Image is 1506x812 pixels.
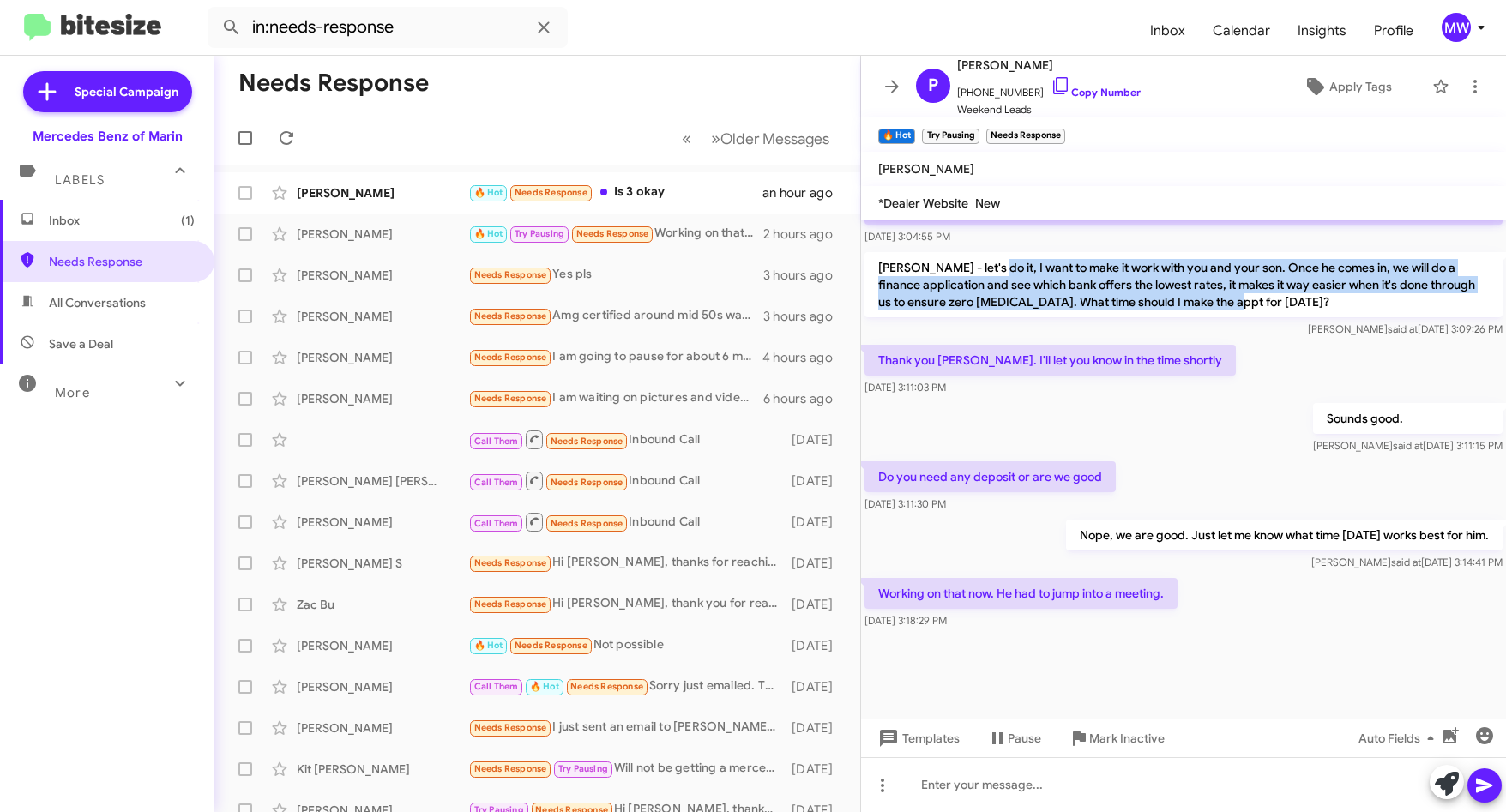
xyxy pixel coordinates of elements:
[787,596,846,613] div: [DATE]
[787,472,846,490] div: [DATE]
[474,393,547,404] span: Needs Response
[875,723,960,754] span: Templates
[468,470,787,491] div: Inbound Call
[468,429,787,450] div: Inbound Call
[474,557,547,568] span: Needs Response
[957,55,1141,75] span: [PERSON_NAME]
[297,308,468,325] div: [PERSON_NAME]
[957,101,1141,118] span: Weekend Leads
[1308,322,1503,335] span: [PERSON_NAME] [DATE] 3:09:26 PM
[558,763,608,774] span: Try Pausing
[474,269,547,280] span: Needs Response
[864,252,1503,317] p: [PERSON_NAME] - let's do it, I want to make it work with you and your son. Once he comes in, we w...
[297,267,468,284] div: [PERSON_NAME]
[787,555,846,572] div: [DATE]
[474,436,519,447] span: Call Them
[474,187,503,198] span: 🔥 Hot
[297,761,468,778] div: Kit [PERSON_NAME]
[864,578,1178,609] p: Working on that now. He had to jump into a meeting.
[297,596,468,613] div: Zac Bu
[787,678,846,695] div: [DATE]
[551,518,623,529] span: Needs Response
[474,477,519,488] span: Call Them
[1199,6,1284,56] span: Calendar
[787,514,846,531] div: [DATE]
[55,172,105,188] span: Labels
[297,184,468,201] div: [PERSON_NAME]
[49,253,195,270] span: Needs Response
[1313,439,1503,452] span: [PERSON_NAME] [DATE] 3:11:15 PM
[1388,322,1418,335] span: said at
[682,128,691,149] span: «
[1136,6,1199,56] a: Inbox
[957,75,1141,101] span: [PHONE_NUMBER]
[711,128,720,149] span: »
[474,598,547,610] span: Needs Response
[1008,723,1041,754] span: Pause
[474,228,503,239] span: 🔥 Hot
[1393,439,1423,452] span: said at
[474,681,519,692] span: Call Them
[297,637,468,654] div: [PERSON_NAME]
[468,718,787,737] div: I just sent an email to [PERSON_NAME] about some searches I've run on the MB USA website re inven...
[787,761,846,778] div: [DATE]
[468,388,763,408] div: I am waiting on pictures and videos of the vehicle 🚗.
[861,723,973,754] button: Templates
[468,183,762,202] div: Is 3 okay
[515,640,587,651] span: Needs Response
[23,71,192,112] a: Special Campaign
[1360,6,1427,56] a: Profile
[763,308,846,325] div: 3 hours ago
[468,677,787,696] div: Sorry just emailed. Thought text was sufficient
[468,265,763,285] div: Yes pls
[864,461,1116,492] p: Do you need any deposit or are we good
[1345,723,1455,754] button: Auto Fields
[864,614,947,627] span: [DATE] 3:18:29 PM
[474,352,547,363] span: Needs Response
[1427,13,1487,42] button: MW
[672,121,840,156] nav: Page navigation example
[468,635,787,655] div: Not possible
[297,678,468,695] div: [PERSON_NAME]
[864,345,1236,376] p: Thank you [PERSON_NAME]. I'll let you know in the time shortly
[1313,403,1503,434] p: Sounds good.
[468,224,763,244] div: Working on that now. He had to jump into a meeting.
[75,83,178,100] span: Special Campaign
[1442,13,1471,42] div: MW
[720,129,829,148] span: Older Messages
[297,719,468,737] div: [PERSON_NAME]
[787,637,846,654] div: [DATE]
[468,347,762,367] div: I am going to pause for about 6 months but thank you.
[474,640,503,651] span: 🔥 Hot
[468,594,787,614] div: Hi [PERSON_NAME], thank you for reaching out. I have decided to wait the year end to buy the car.
[1358,723,1441,754] span: Auto Fields
[49,294,146,311] span: All Conversations
[878,195,968,211] span: *Dealer Website
[530,681,559,692] span: 🔥 Hot
[763,267,846,284] div: 3 hours ago
[878,161,974,177] span: [PERSON_NAME]
[515,228,564,239] span: Try Pausing
[297,555,468,572] div: [PERSON_NAME] S
[1284,6,1360,56] a: Insights
[922,129,979,144] small: Try Pausing
[762,184,846,201] div: an hour ago
[55,385,90,400] span: More
[468,553,787,573] div: Hi [PERSON_NAME], thanks for reaching back to me. I heard the white C300 coupe was sold.
[551,436,623,447] span: Needs Response
[468,306,763,326] div: Amg certified around mid 50s was my sweet spot...that was a really good deal u had on that other one
[1051,86,1141,99] a: Copy Number
[1055,723,1178,754] button: Mark Inactive
[986,129,1065,144] small: Needs Response
[973,723,1055,754] button: Pause
[787,431,846,448] div: [DATE]
[762,349,846,366] div: 4 hours ago
[551,477,623,488] span: Needs Response
[928,72,938,99] span: P
[49,212,195,229] span: Inbox
[1066,520,1503,550] p: Nope, we are good. Just let me know what time [DATE] works best for him.
[468,759,787,779] div: Will not be getting a mercedes. Thanks
[33,128,183,145] div: Mercedes Benz of Marin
